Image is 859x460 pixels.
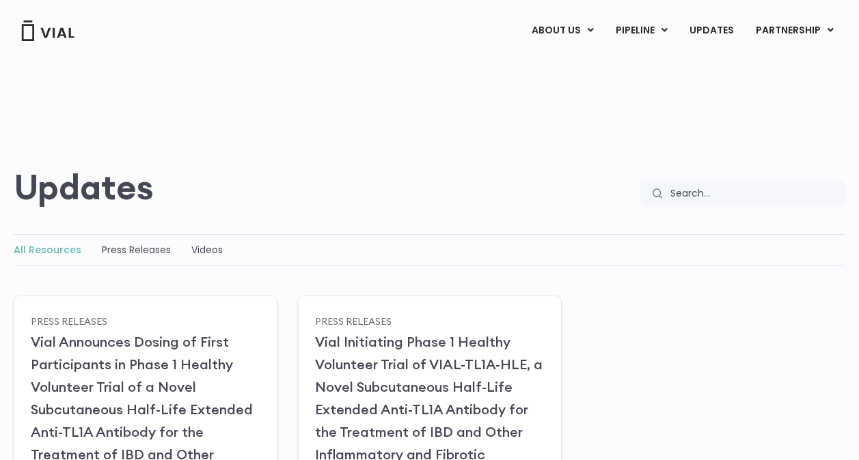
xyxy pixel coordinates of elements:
a: UPDATES [679,19,744,42]
a: PARTNERSHIPMenu Toggle [745,19,845,42]
img: Vial Logo [21,20,75,41]
a: Press Releases [315,315,392,327]
a: Press Releases [31,315,107,327]
input: Search... [662,181,845,207]
a: ABOUT USMenu Toggle [521,19,604,42]
a: Videos [191,243,223,257]
a: PIPELINEMenu Toggle [605,19,678,42]
a: All Resources [14,243,81,257]
a: Press Releases [102,243,171,257]
h2: Updates [14,167,154,207]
